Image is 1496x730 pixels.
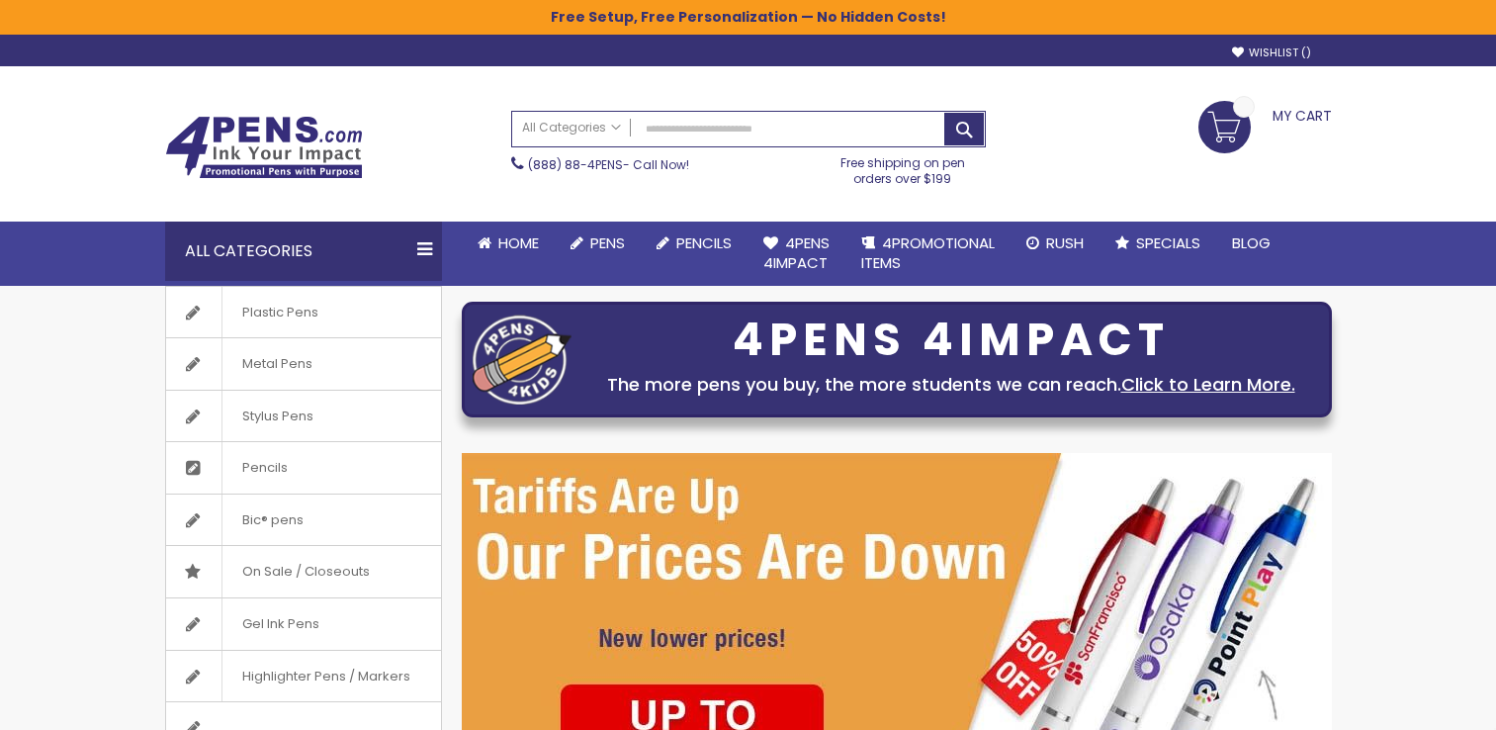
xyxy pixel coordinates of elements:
a: Pencils [641,222,748,265]
a: 4Pens4impact [748,222,845,286]
span: Plastic Pens [221,287,338,338]
a: Pens [555,222,641,265]
span: 4PROMOTIONAL ITEMS [861,232,995,273]
span: Specials [1136,232,1200,253]
a: On Sale / Closeouts [166,546,441,597]
span: Gel Ink Pens [221,598,339,650]
a: Plastic Pens [166,287,441,338]
span: All Categories [522,120,621,136]
span: 4Pens 4impact [763,232,830,273]
div: All Categories [165,222,442,281]
img: four_pen_logo.png [473,315,572,405]
a: 4PROMOTIONALITEMS [845,222,1011,286]
span: Metal Pens [221,338,332,390]
span: Pencils [676,232,732,253]
a: (888) 88-4PENS [528,156,623,173]
span: Bic® pens [221,495,323,546]
div: 4PENS 4IMPACT [581,319,1321,361]
a: Stylus Pens [166,391,441,442]
span: Home [498,232,539,253]
span: Rush [1046,232,1084,253]
a: Home [462,222,555,265]
a: Gel Ink Pens [166,598,441,650]
a: Bic® pens [166,495,441,546]
span: Stylus Pens [221,391,333,442]
span: Pencils [221,442,308,494]
a: Click to Learn More. [1121,372,1295,397]
a: All Categories [512,112,631,144]
a: Pencils [166,442,441,494]
span: On Sale / Closeouts [221,546,390,597]
div: Free shipping on pen orders over $199 [820,147,986,187]
a: Blog [1216,222,1286,265]
a: Metal Pens [166,338,441,390]
a: Wishlist [1232,46,1311,60]
span: Pens [590,232,625,253]
img: 4Pens Custom Pens and Promotional Products [165,116,363,179]
a: Specials [1100,222,1216,265]
span: - Call Now! [528,156,689,173]
a: Highlighter Pens / Markers [166,651,441,702]
div: The more pens you buy, the more students we can reach. [581,371,1321,399]
span: Highlighter Pens / Markers [221,651,430,702]
span: Blog [1232,232,1271,253]
a: Rush [1011,222,1100,265]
